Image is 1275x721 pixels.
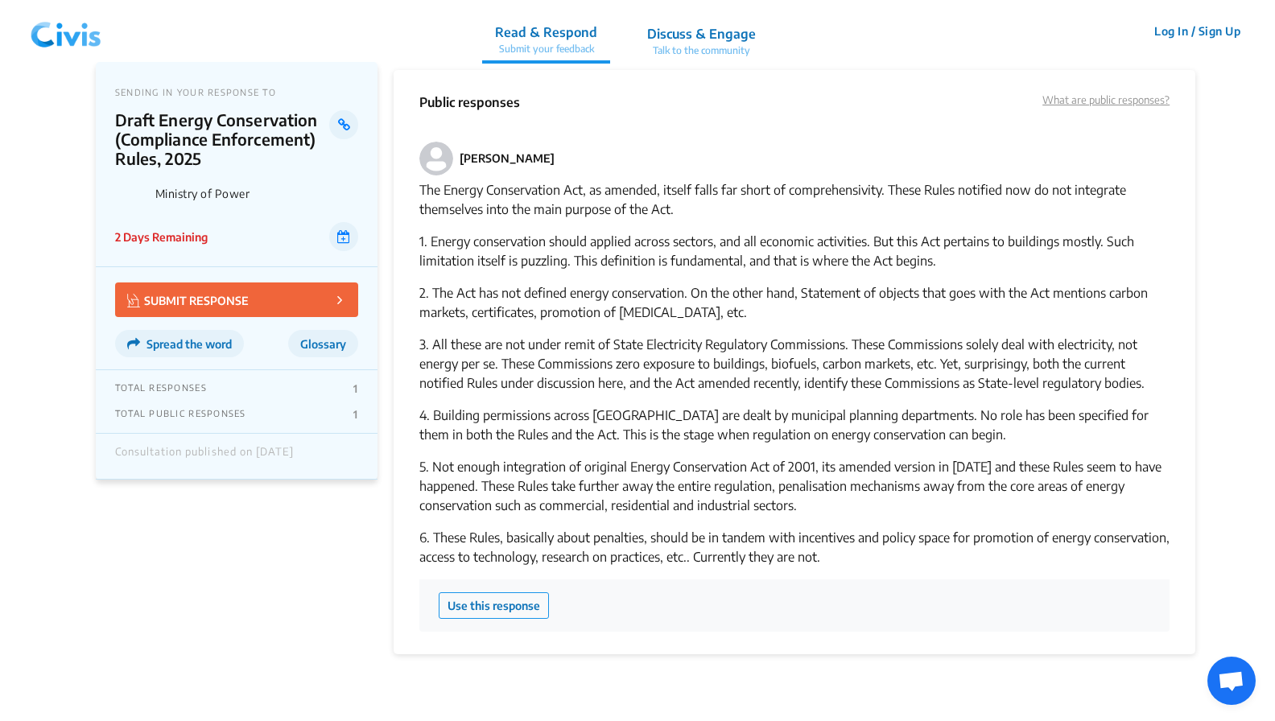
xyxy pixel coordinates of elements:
p: 3. All these are not under remit of State Electricity Regulatory Commissions. These Commissions s... [419,335,1170,393]
button: Glossary [288,330,358,357]
p: Discuss & Engage [647,24,756,43]
p: 5. Not enough integration of original Energy Conservation Act of 2001, its amended version in [DA... [419,457,1170,515]
p: 6. These Rules, basically about penalties, should be in tandem with incentives and policy space f... [419,528,1170,566]
button: Log In / Sign Up [1144,19,1251,43]
button: SUBMIT RESPONSE [115,282,358,317]
a: Open chat [1207,657,1256,705]
p: Talk to the community [647,43,756,58]
p: 2 Days Remaining [115,229,208,245]
span: Spread the word [146,337,232,351]
p: TOTAL RESPONSES [115,382,207,395]
p: [PERSON_NAME] [460,150,555,167]
p: TOTAL PUBLIC RESPONSES [115,408,246,421]
p: 4. Building permissions across [GEOGRAPHIC_DATA] are dealt by municipal planning departments. No ... [419,406,1170,444]
p: The Energy Conservation Act, as amended, itself falls far short of comprehensivity. These Rules n... [419,180,1170,219]
p: Read & Respond [495,23,597,42]
p: What are public responses? [1042,93,1170,109]
p: Draft Energy Conservation (Compliance Enforcement) Rules, 2025 [115,110,330,168]
p: 2. The Act has not defined energy conservation. On the other hand, Statement of objects that goes... [419,283,1170,322]
div: Consultation published on [DATE] [115,446,294,467]
p: 1. Energy conservation should applied across sectors, and all economic activities. But this Act p... [419,232,1170,270]
p: 1 [353,382,357,395]
p: SENDING IN YOUR RESPONSE TO [115,87,358,97]
img: Vector.jpg [127,294,140,307]
p: SUBMIT RESPONSE [127,290,249,309]
button: Spread the word [115,330,244,357]
p: Public responses [419,93,520,122]
button: Use this response [439,592,549,619]
img: Ministry of Power logo [115,176,149,210]
img: person-default.svg [419,142,453,175]
p: Ministry of Power [155,187,358,200]
p: 1 [353,408,357,421]
span: Glossary [300,337,346,351]
img: navlogo.png [24,7,108,56]
p: Submit your feedback [495,42,597,56]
